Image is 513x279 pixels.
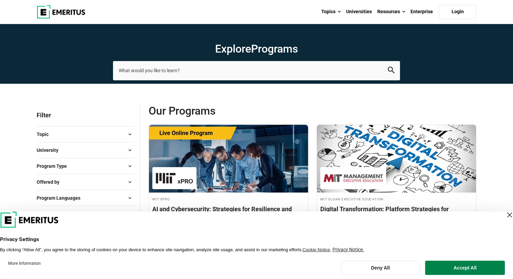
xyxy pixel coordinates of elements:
h1: Explore [113,42,400,56]
img: MIT Sloan Executive Education [324,171,383,186]
button: Program Type [37,161,135,171]
span: University [37,146,64,154]
span: Program Languages [37,194,86,202]
span: Program Type [37,162,72,170]
a: Login [439,5,476,19]
img: AI and Cybersecurity: Strategies for Resilience and Defense | Online AI and Machine Learning Course [149,125,308,193]
a: search [388,68,395,75]
span: Duration [37,210,61,218]
span: Programs [251,42,298,55]
button: Offered by [37,177,135,187]
h4: AI and Cybersecurity: Strategies for Resilience and Defense [152,205,305,222]
a: AI and Machine Learning Course by MIT xPRO - August 20, 2025 MIT xPRO MIT xPRO AI and Cybersecuri... [149,125,308,244]
img: Digital Transformation: Platform Strategies for Success | Online Digital Transformation Course [317,125,476,193]
button: Duration [37,209,135,219]
span: Topic [37,131,54,138]
a: Digital Transformation Course by MIT Sloan Executive Education - August 21, 2025 MIT Sloan Execut... [317,125,476,244]
p: Filter [37,104,135,126]
img: MIT xPRO [156,171,193,186]
span: Our Programs [149,104,312,118]
input: search-page [113,61,400,80]
h4: MIT Sloan Executive Education [320,196,473,202]
h4: Digital Transformation: Platform Strategies for Success [320,205,473,222]
button: Topic [37,129,135,139]
span: Offered by [37,178,65,186]
button: Program Languages [37,193,135,203]
button: University [37,145,135,155]
h4: MIT xPRO [152,196,305,202]
button: search [388,67,395,75]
